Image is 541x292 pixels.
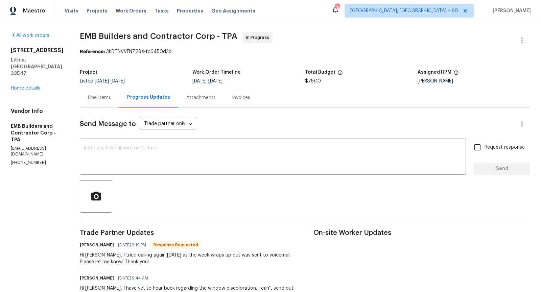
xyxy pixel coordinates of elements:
h5: EMB Builders and Contractor Corp - TPA [11,123,64,143]
h5: Total Budget [305,70,335,75]
a: All work orders [11,33,49,38]
span: [DATE] 9:44 AM [118,275,148,282]
div: 799 [335,4,339,11]
div: [PERSON_NAME] [418,79,530,83]
span: Response Requested [151,242,201,248]
div: 3KDTNVVFNZ28X-fc6450d3b [80,48,530,55]
h6: [PERSON_NAME] [80,242,114,248]
span: [DATE] 2:19 PM [118,242,146,248]
h5: Lithia, [GEOGRAPHIC_DATA] 33547 [11,56,64,77]
span: [DATE] [95,79,109,83]
div: Line Items [88,94,111,101]
div: Trade partner only [140,119,196,130]
h5: Project [80,70,97,75]
span: The hpm assigned to this work order. [453,70,459,79]
span: [DATE] [192,79,207,83]
span: $75.00 [305,79,321,83]
span: Work Orders [116,7,146,14]
h4: Vendor Info [11,108,64,115]
h5: Work Order Timeline [192,70,241,75]
span: On-site Worker Updates [313,229,530,236]
p: [PHONE_NUMBER] [11,160,64,166]
span: Properties [177,7,203,14]
span: [PERSON_NAME] [490,7,531,14]
span: In Progress [246,34,272,41]
span: Maestro [23,7,45,14]
a: Home details [11,86,40,91]
span: - [192,79,222,83]
span: Listed [80,79,125,83]
span: Visits [65,7,78,14]
span: [GEOGRAPHIC_DATA], [GEOGRAPHIC_DATA] + 60 [350,7,458,14]
span: The total cost of line items that have been proposed by Opendoor. This sum includes line items th... [337,70,343,79]
div: Attachments [186,94,216,101]
span: Projects [87,7,108,14]
h2: [STREET_ADDRESS] [11,47,64,54]
b: Reference: [80,49,105,54]
h6: [PERSON_NAME] [80,275,114,282]
span: Request response [485,144,525,151]
div: Progress Updates [127,94,170,101]
span: Geo Assignments [211,7,255,14]
span: EMB Builders and Contractor Corp - TPA [80,32,237,40]
span: Send Message to [80,121,136,127]
div: Hi [PERSON_NAME], I tried calling again [DATE] as the week wraps up but was sent to voicemail. Pl... [80,252,297,265]
span: - [95,79,125,83]
div: Invoices [232,94,250,101]
span: Trade Partner Updates [80,229,297,236]
p: [EMAIL_ADDRESS][DOMAIN_NAME] [11,146,64,157]
h5: Assigned HPM [418,70,451,75]
span: [DATE] [208,79,222,83]
span: [DATE] [111,79,125,83]
span: Tasks [155,8,169,13]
